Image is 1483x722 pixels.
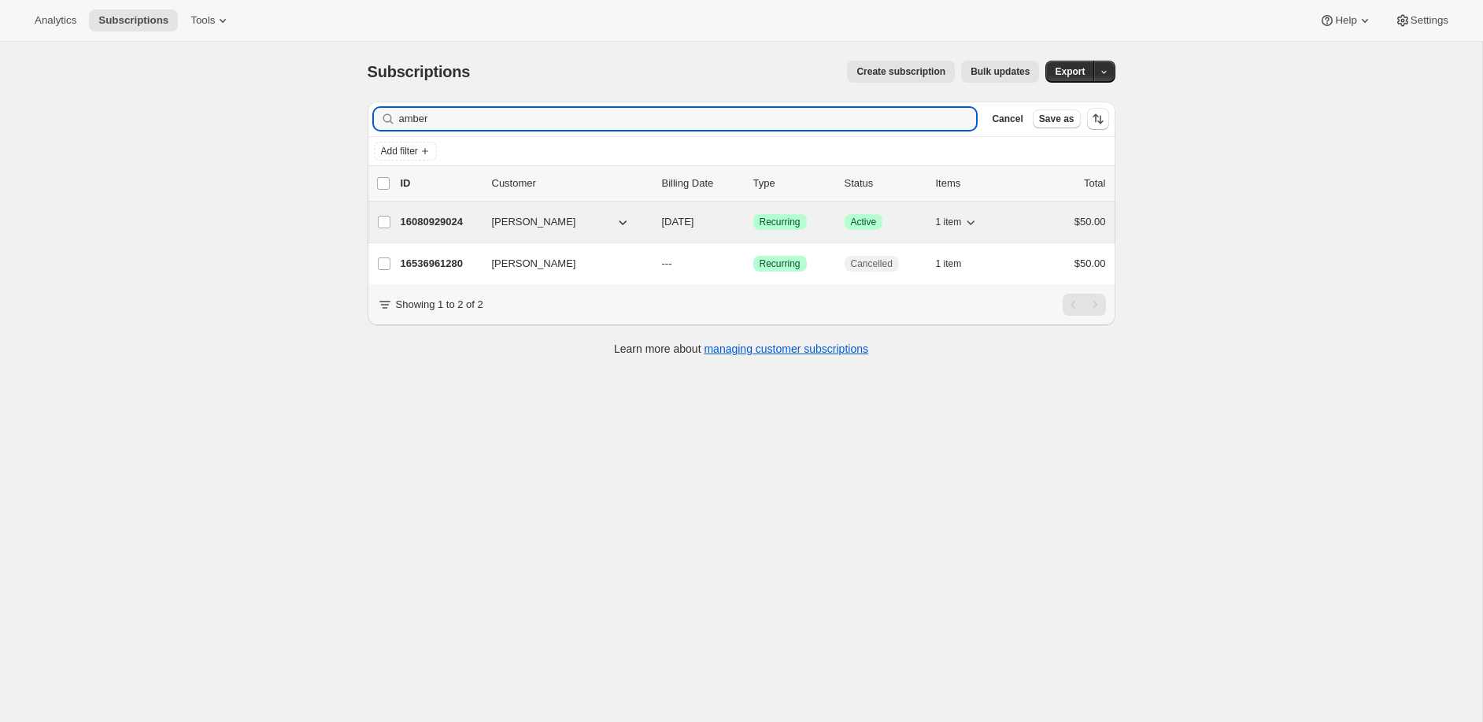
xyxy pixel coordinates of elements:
[401,176,1106,191] div: IDCustomerBilling DateTypeStatusItemsTotal
[1087,108,1109,130] button: Sort the results
[401,211,1106,233] div: 16080929024[PERSON_NAME][DATE]SuccessRecurringSuccessActive1 item$50.00
[1039,113,1074,125] span: Save as
[662,257,672,269] span: ---
[936,176,1015,191] div: Items
[1385,9,1458,31] button: Settings
[492,214,576,230] span: [PERSON_NAME]
[483,209,640,235] button: [PERSON_NAME]
[381,145,418,157] span: Add filter
[1033,109,1081,128] button: Save as
[1335,14,1356,27] span: Help
[1074,257,1106,269] span: $50.00
[190,14,215,27] span: Tools
[401,253,1106,275] div: 16536961280[PERSON_NAME]---SuccessRecurringCancelled1 item$50.00
[483,251,640,276] button: [PERSON_NAME]
[1055,65,1085,78] span: Export
[851,257,893,270] span: Cancelled
[401,176,479,191] p: ID
[492,176,649,191] p: Customer
[662,176,741,191] p: Billing Date
[704,342,868,355] a: managing customer subscriptions
[401,256,479,272] p: 16536961280
[961,61,1039,83] button: Bulk updates
[368,63,471,80] span: Subscriptions
[986,109,1029,128] button: Cancel
[35,14,76,27] span: Analytics
[98,14,168,27] span: Subscriptions
[1084,176,1105,191] p: Total
[401,214,479,230] p: 16080929024
[89,9,178,31] button: Subscriptions
[614,341,868,357] p: Learn more about
[399,108,977,130] input: Filter subscribers
[1045,61,1094,83] button: Export
[1063,294,1106,316] nav: Pagination
[1310,9,1381,31] button: Help
[25,9,86,31] button: Analytics
[971,65,1030,78] span: Bulk updates
[374,142,437,161] button: Add filter
[851,216,877,228] span: Active
[1074,216,1106,228] span: $50.00
[856,65,945,78] span: Create subscription
[1411,14,1448,27] span: Settings
[936,211,979,233] button: 1 item
[936,216,962,228] span: 1 item
[662,216,694,228] span: [DATE]
[181,9,240,31] button: Tools
[760,216,801,228] span: Recurring
[936,257,962,270] span: 1 item
[753,176,832,191] div: Type
[760,257,801,270] span: Recurring
[992,113,1023,125] span: Cancel
[396,297,483,313] p: Showing 1 to 2 of 2
[492,256,576,272] span: [PERSON_NAME]
[847,61,955,83] button: Create subscription
[936,253,979,275] button: 1 item
[845,176,923,191] p: Status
